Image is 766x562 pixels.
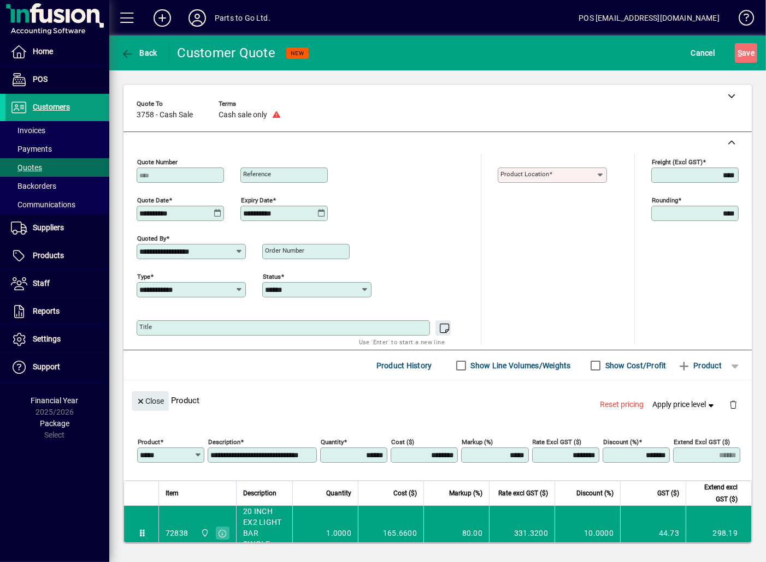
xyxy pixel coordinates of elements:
[326,487,351,499] span: Quantity
[393,487,417,499] span: Cost ($)
[291,50,304,57] span: NEW
[657,487,679,499] span: GST ($)
[649,395,721,415] button: Apply price level
[496,528,548,539] div: 331.3200
[33,251,64,260] span: Products
[5,242,109,270] a: Products
[11,200,75,209] span: Communications
[136,392,164,410] span: Close
[11,126,45,135] span: Invoices
[5,195,109,214] a: Communications
[686,506,751,560] td: 298.19
[376,357,432,374] span: Product History
[40,419,69,428] span: Package
[5,140,109,158] a: Payments
[11,163,42,172] span: Quotes
[33,75,48,83] span: POS
[166,487,179,499] span: Item
[137,273,150,280] mat-label: Type
[243,487,276,499] span: Description
[33,103,70,111] span: Customers
[391,438,414,446] mat-label: Cost ($)
[500,170,549,178] mat-label: Product location
[263,273,281,280] mat-label: Status
[31,396,79,405] span: Financial Year
[652,158,703,166] mat-label: Freight (excl GST)
[462,438,493,446] mat-label: Markup (%)
[137,111,193,119] span: 3758 - Cash Sale
[33,47,53,56] span: Home
[5,66,109,93] a: POS
[372,356,437,375] button: Product History
[720,391,746,417] button: Delete
[688,43,718,63] button: Cancel
[5,158,109,177] a: Quotes
[33,279,50,288] span: Staff
[672,356,727,375] button: Product
[121,49,157,57] span: Back
[620,506,686,560] td: 44.73
[5,177,109,195] a: Backorders
[555,506,620,560] td: 10.0000
[243,506,286,560] span: 20 INCH EX2 LIGHT BAR SINGLE ROW
[359,336,445,348] mat-hint: Use 'Enter' to start a new line
[137,158,178,166] mat-label: Quote number
[5,326,109,353] a: Settings
[219,111,267,119] span: Cash sale only
[11,145,52,153] span: Payments
[5,298,109,325] a: Reports
[215,9,270,27] div: Parts to Go Ltd.
[358,506,423,560] td: 165.6600
[5,214,109,242] a: Suppliers
[730,2,752,38] a: Knowledge Base
[243,170,271,178] mat-label: Reference
[720,399,746,409] app-page-header-button: Delete
[265,247,304,254] mat-label: Order number
[180,8,215,28] button: Profile
[449,487,482,499] span: Markup (%)
[137,196,169,204] mat-label: Quote date
[735,43,757,63] button: Save
[145,8,180,28] button: Add
[178,44,276,62] div: Customer Quote
[132,391,169,411] button: Close
[327,528,352,539] span: 1.0000
[579,9,720,27] div: POS [EMAIL_ADDRESS][DOMAIN_NAME]
[33,362,60,371] span: Support
[321,438,344,446] mat-label: Quantity
[137,235,166,242] mat-label: Quoted by
[674,438,730,446] mat-label: Extend excl GST ($)
[691,44,715,62] span: Cancel
[469,360,571,371] label: Show Line Volumes/Weights
[653,399,716,410] span: Apply price level
[5,270,109,297] a: Staff
[33,307,60,315] span: Reports
[208,438,240,446] mat-label: Description
[138,438,160,446] mat-label: Product
[533,438,582,446] mat-label: Rate excl GST ($)
[576,487,614,499] span: Discount (%)
[166,528,188,539] div: 72838
[603,438,639,446] mat-label: Discount (%)
[498,487,548,499] span: Rate excl GST ($)
[738,49,742,57] span: S
[33,223,64,232] span: Suppliers
[600,399,644,410] span: Reset pricing
[11,182,56,190] span: Backorders
[123,380,752,420] div: Product
[738,44,755,62] span: ave
[652,196,678,204] mat-label: Rounding
[603,360,667,371] label: Show Cost/Profit
[129,396,172,405] app-page-header-button: Close
[677,357,722,374] span: Product
[241,196,273,204] mat-label: Expiry date
[693,481,738,505] span: Extend excl GST ($)
[5,38,109,65] a: Home
[5,354,109,381] a: Support
[596,395,649,415] button: Reset pricing
[109,43,169,63] app-page-header-button: Back
[33,334,61,343] span: Settings
[5,121,109,140] a: Invoices
[423,506,489,560] td: 80.00
[139,323,152,331] mat-label: Title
